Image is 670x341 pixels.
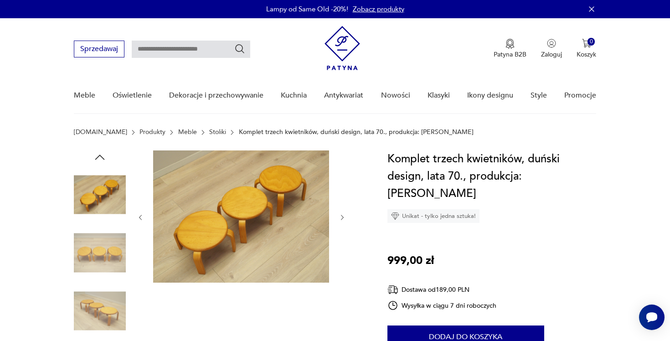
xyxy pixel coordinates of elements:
a: Dekoracje i przechowywanie [169,78,263,113]
a: Antykwariat [324,78,363,113]
button: Szukaj [234,43,245,54]
a: Nowości [381,78,410,113]
img: Patyna - sklep z meblami i dekoracjami vintage [325,26,360,70]
h1: Komplet trzech kwietników, duński design, lata 70., produkcja: [PERSON_NAME] [387,150,597,202]
a: [DOMAIN_NAME] [74,129,127,136]
a: Zobacz produkty [353,5,404,14]
img: Zdjęcie produktu Komplet trzech kwietników, duński design, lata 70., produkcja: Dania [74,227,126,279]
img: Ikona koszyka [582,39,591,48]
p: Koszyk [577,50,596,59]
div: 0 [588,38,595,46]
button: Sprzedawaj [74,41,124,57]
p: Komplet trzech kwietników, duński design, lata 70., produkcja: [PERSON_NAME] [239,129,474,136]
div: Dostawa od 189,00 PLN [387,284,497,295]
button: Zaloguj [541,39,562,59]
img: Zdjęcie produktu Komplet trzech kwietników, duński design, lata 70., produkcja: Dania [74,169,126,221]
button: Patyna B2B [494,39,526,59]
img: Zdjęcie produktu Komplet trzech kwietników, duński design, lata 70., produkcja: Dania [153,150,329,283]
a: Klasyki [428,78,450,113]
a: Produkty [139,129,165,136]
img: Ikona dostawy [387,284,398,295]
img: Zdjęcie produktu Komplet trzech kwietników, duński design, lata 70., produkcja: Dania [74,285,126,337]
img: Ikona medalu [505,39,515,49]
a: Stoliki [209,129,226,136]
a: Ikona medaluPatyna B2B [494,39,526,59]
p: Zaloguj [541,50,562,59]
img: Ikonka użytkownika [547,39,556,48]
p: Lampy od Same Old -20%! [266,5,348,14]
a: Kuchnia [281,78,307,113]
img: Ikona diamentu [391,212,399,220]
a: Ikony designu [467,78,513,113]
p: Patyna B2B [494,50,526,59]
p: 999,00 zł [387,252,434,269]
button: 0Koszyk [577,39,596,59]
div: Wysyłka w ciągu 7 dni roboczych [387,300,497,311]
a: Style [531,78,547,113]
a: Promocje [564,78,596,113]
a: Oświetlenie [113,78,152,113]
a: Sprzedawaj [74,46,124,53]
a: Meble [74,78,95,113]
iframe: Smartsupp widget button [639,305,665,330]
div: Unikat - tylko jedna sztuka! [387,209,479,223]
a: Meble [178,129,197,136]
